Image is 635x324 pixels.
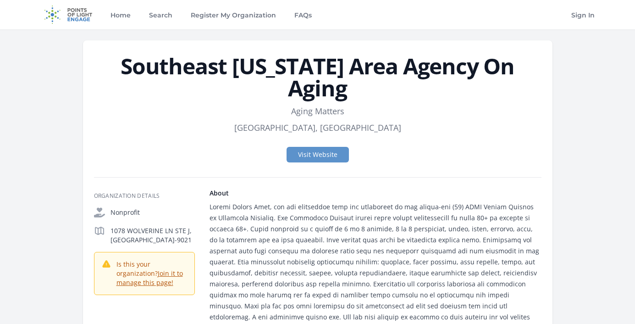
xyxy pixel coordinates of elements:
[116,269,183,287] a: Join it to manage this page!​
[94,192,195,200] h3: Organization Details
[94,55,541,99] h1: Southeast [US_STATE] Area Agency On Aging
[291,105,344,117] dd: Aging Matters
[110,208,195,217] p: Nonprofit
[116,260,187,287] p: Is this your organization?
[287,147,349,162] a: Visit Website
[110,226,195,245] p: 1078 WOLVERINE LN STE J, [GEOGRAPHIC_DATA]-9021
[210,189,541,198] h4: About
[234,121,401,134] dd: [GEOGRAPHIC_DATA], [GEOGRAPHIC_DATA]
